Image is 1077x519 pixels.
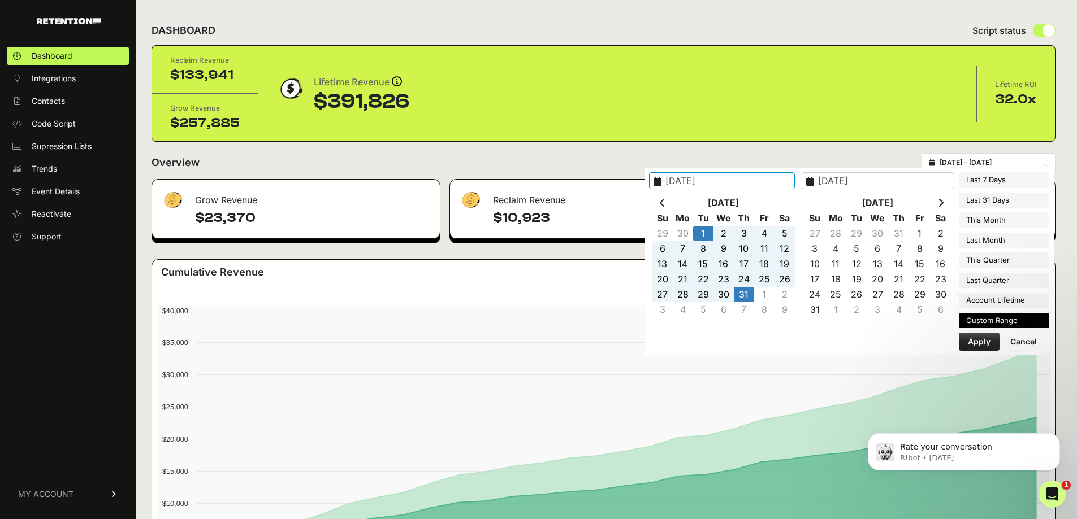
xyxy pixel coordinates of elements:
[775,256,795,272] td: 19
[18,134,176,145] div: Let me know if there are any questions.
[18,315,176,337] div: Help [PERSON_NAME] understand how they’re doing:
[930,302,951,317] td: 6
[754,256,775,272] td: 18
[693,272,713,287] td: 22
[72,370,81,379] button: Start recording
[673,302,693,317] td: 4
[995,90,1037,108] div: 32.0x
[775,211,795,226] th: Sa
[54,370,63,379] button: Upload attachment
[713,302,734,317] td: 6
[18,253,176,275] div: Not a problem, happy to help out here. Have a great rest of your week.
[775,287,795,302] td: 2
[652,256,673,272] td: 13
[888,211,909,226] th: Th
[804,256,825,272] td: 10
[930,256,951,272] td: 16
[32,95,65,107] span: Contacts
[825,287,846,302] td: 25
[888,272,909,287] td: 21
[888,241,909,256] td: 7
[867,241,888,256] td: 6
[713,256,734,272] td: 16
[1001,333,1046,351] button: Cancel
[713,211,734,226] th: We
[9,5,217,212] div: Cullen says…
[450,180,748,213] div: Reclaim Revenue
[161,264,264,280] h3: Cumulative Revenue
[652,211,673,226] th: Su
[673,211,693,226] th: Mo
[959,293,1049,308] li: Account Lifetime
[972,24,1026,37] span: Script status
[32,6,50,24] img: Profile image for R!bot
[754,272,775,287] td: 25
[713,272,734,287] td: 23
[36,370,45,379] button: Gif picker
[825,195,931,211] th: [DATE]
[7,160,129,178] a: Trends
[7,69,129,88] a: Integrations
[930,211,951,226] th: Sa
[32,231,62,242] span: Support
[959,313,1049,329] li: Custom Range
[32,208,71,220] span: Reactivate
[909,241,930,256] td: 8
[846,272,867,287] td: 19
[693,256,713,272] td: 15
[276,75,305,103] img: dollar-coin-05c43ed7efb7bc0c12610022525b4bbbb207c7efeef5aecc26f025e68dcafac9.png
[851,409,1077,489] iframe: Intercom notifications message
[9,308,185,343] div: Help [PERSON_NAME] understand how they’re doing:
[775,226,795,241] td: 5
[18,151,176,162] div: Sincerely,
[804,211,825,226] th: Su
[10,346,217,365] textarea: Message…
[909,287,930,302] td: 29
[804,272,825,287] td: 17
[909,256,930,272] td: 15
[162,499,188,508] text: $10,000
[959,193,1049,208] li: Last 31 Days
[55,11,80,19] h1: R!bot
[930,287,951,302] td: 30
[7,137,129,155] a: Supression Lists
[846,226,867,241] td: 29
[652,287,673,302] td: 27
[152,23,215,38] h2: DASHBOARD
[995,79,1037,90] div: Lifetime ROI
[673,195,775,211] th: [DATE]
[144,219,208,230] div: Thanks so much
[32,118,76,129] span: Code Script
[846,302,867,317] td: 2
[673,272,693,287] td: 21
[734,226,754,241] td: 3
[652,226,673,241] td: 29
[673,287,693,302] td: 28
[162,403,188,411] text: $25,000
[734,211,754,226] th: Th
[195,209,431,227] h4: $23,370
[18,281,176,292] div: Best,
[825,302,846,317] td: 1
[673,226,693,241] td: 30
[652,272,673,287] td: 20
[959,212,1049,228] li: This Month
[7,92,129,110] a: Contacts
[135,212,217,237] div: Thanks so much
[734,287,754,302] td: 31
[713,226,734,241] td: 2
[162,307,188,315] text: $40,000
[754,241,775,256] td: 11
[909,302,930,317] td: 5
[825,272,846,287] td: 18
[867,226,888,241] td: 30
[959,333,1000,351] button: Apply
[693,226,713,241] td: 1
[846,256,867,272] td: 12
[734,302,754,317] td: 7
[775,272,795,287] td: 26
[32,50,72,62] span: Dashboard
[314,90,409,113] div: $391,826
